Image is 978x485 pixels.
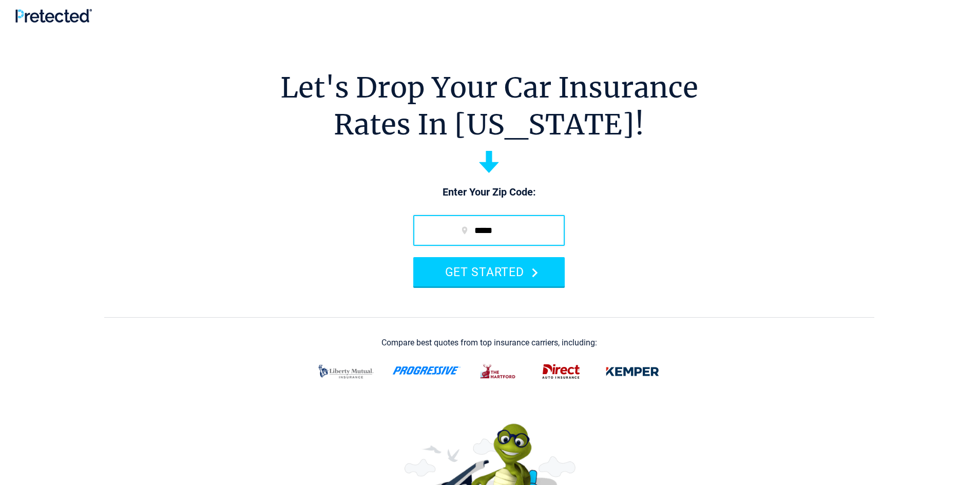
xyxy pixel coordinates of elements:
h1: Let's Drop Your Car Insurance Rates In [US_STATE]! [280,69,698,143]
img: direct [536,358,586,385]
img: thehartford [473,358,524,385]
div: Compare best quotes from top insurance carriers, including: [381,338,597,347]
img: progressive [392,366,461,375]
img: kemper [599,358,666,385]
button: GET STARTED [413,257,565,286]
p: Enter Your Zip Code: [403,185,575,200]
img: liberty [312,358,380,385]
input: zip code [413,215,565,246]
img: Pretected Logo [15,9,92,23]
